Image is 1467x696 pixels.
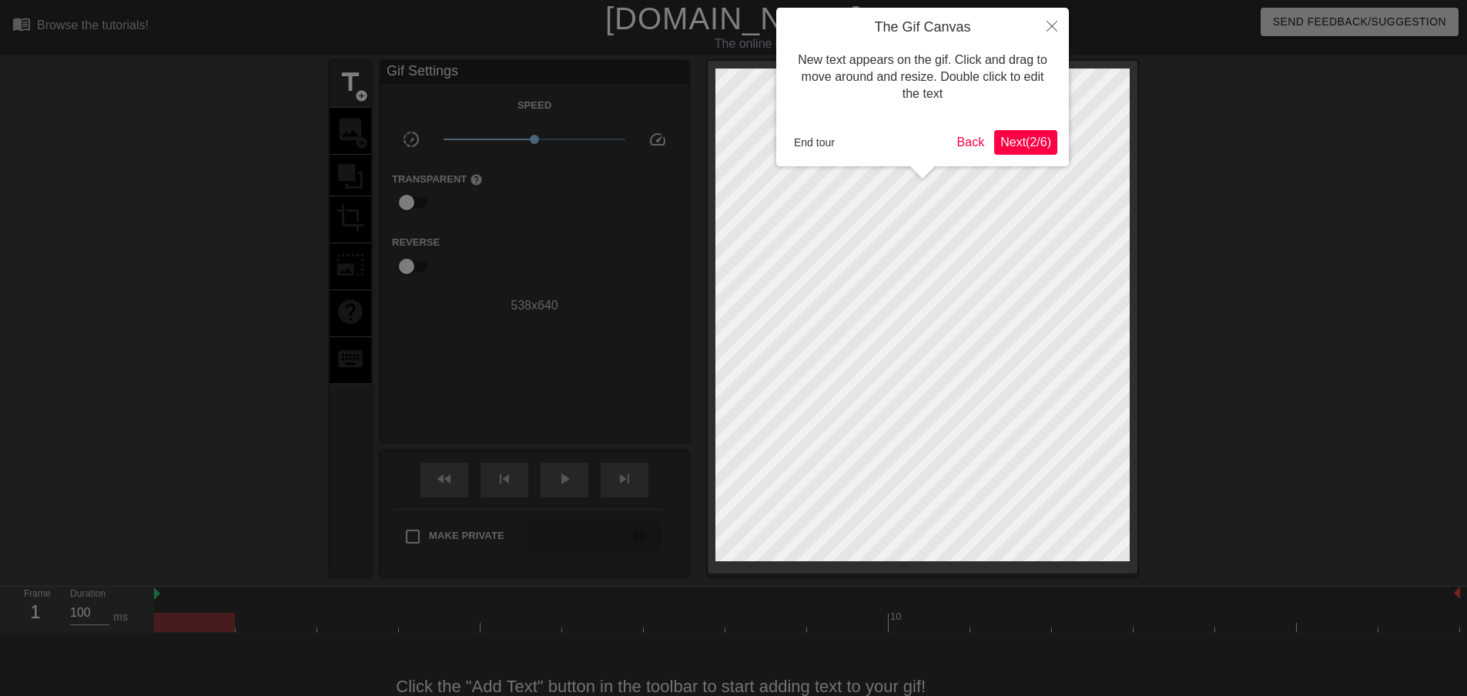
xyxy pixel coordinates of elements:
[788,36,1057,119] div: New text appears on the gif. Click and drag to move around and resize. Double click to edit the text
[994,130,1057,155] button: Next
[1035,8,1069,43] button: Close
[951,130,991,155] button: Back
[788,131,841,154] button: End tour
[788,19,1057,36] h4: The Gif Canvas
[1000,136,1051,149] span: Next ( 2 / 6 )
